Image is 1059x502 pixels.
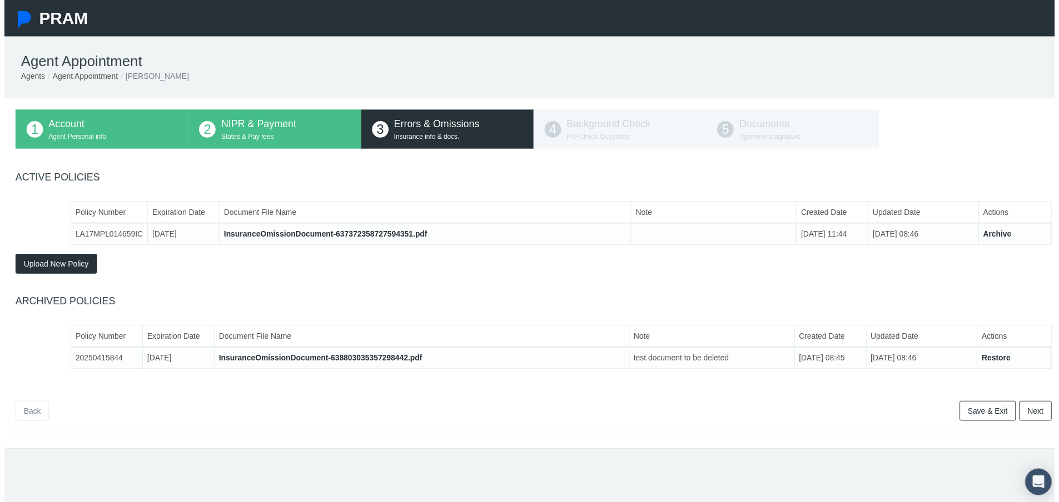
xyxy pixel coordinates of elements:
span: PRAM [35,9,84,27]
th: Document File Name [217,203,632,225]
th: Actions [982,203,1056,225]
th: Expiration Date [145,203,217,225]
a: InsuranceOmissionDocument-637372358727594351.pdf [221,232,426,240]
td: [DATE] 11:44 [799,225,871,247]
td: 20250415844 [67,350,140,372]
a: Next [1023,404,1056,424]
p: Insurance info & docs. [393,133,523,143]
p: States & Pay fees [218,133,348,143]
div: Open Intercom Messenger [1030,473,1056,499]
a: Back [11,404,45,424]
th: Policy Number [67,328,140,350]
span: 2 [196,122,213,139]
span: Upload New Policy [19,262,85,270]
button: Upload New Policy [11,256,93,276]
th: Updated Date [871,203,982,225]
h4: ARCHIVED POLICIES [11,298,1056,310]
th: Created Date [799,203,871,225]
td: [DATE] 08:46 [869,350,981,372]
a: Restore [986,357,1015,365]
h1: Agent Appointment [17,53,1051,71]
h4: ACTIVE POLICIES [11,173,1056,185]
td: [DATE] [140,350,212,372]
td: [DATE] 08:45 [797,350,869,372]
li: Agents [17,71,41,83]
th: Updated Date [869,328,981,350]
span: 3 [371,122,387,139]
td: [DATE] [145,225,217,247]
th: Actions [981,328,1056,350]
td: test document to be deleted [630,350,797,372]
td: LA17MPL014659IC [67,225,145,247]
p: Agent Personal info [44,133,174,143]
span: Errors & Omissions [393,119,479,130]
th: Note [630,328,797,350]
li: Agent Appointment [41,71,115,83]
span: NIPR & Payment [218,119,294,130]
span: Account [44,119,81,130]
th: Policy Number [67,203,145,225]
a: InsuranceOmissionDocument-638803035357298442.pdf [216,357,421,365]
th: Created Date [797,328,869,350]
th: Expiration Date [140,328,212,350]
li: [PERSON_NAME] [115,71,186,83]
th: Note [632,203,799,225]
th: Document File Name [212,328,630,350]
img: Pram Partner [11,11,29,29]
a: Archive [987,232,1016,240]
a: Save & Exit [963,404,1020,424]
span: 1 [22,122,39,139]
td: [DATE] 08:46 [871,225,982,247]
